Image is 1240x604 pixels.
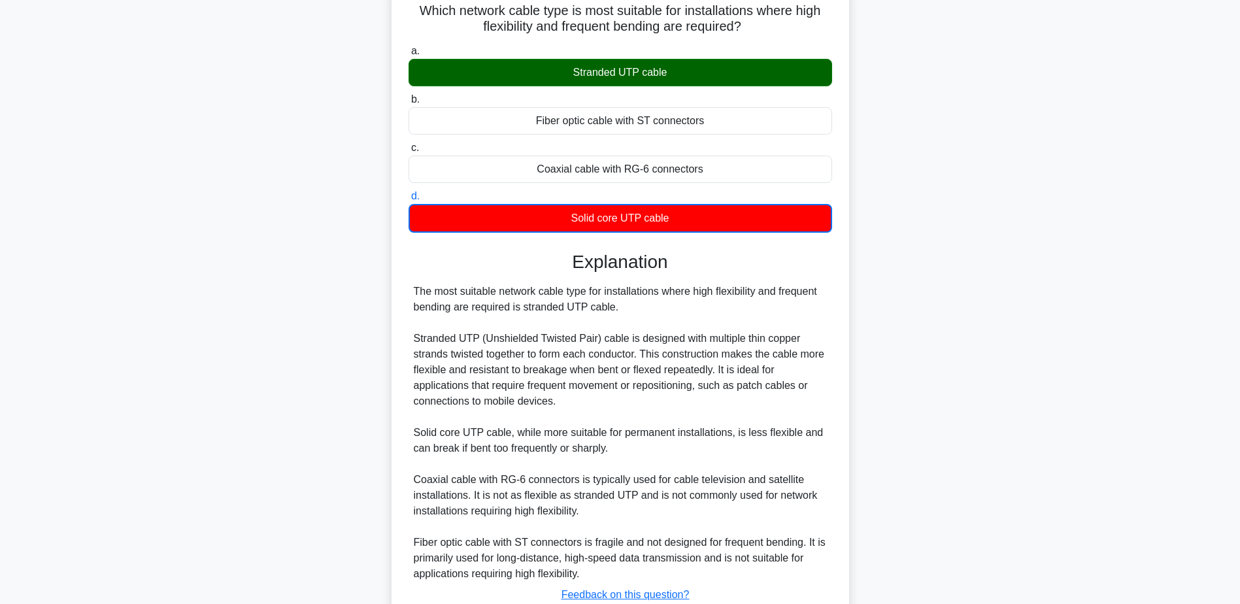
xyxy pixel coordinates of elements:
h3: Explanation [416,251,824,273]
span: b. [411,93,420,105]
div: Coaxial cable with RG-6 connectors [409,156,832,183]
span: a. [411,45,420,56]
h5: Which network cable type is most suitable for installations where high flexibility and frequent b... [407,3,833,35]
div: Fiber optic cable with ST connectors [409,107,832,135]
div: Solid core UTP cable [409,204,832,233]
div: The most suitable network cable type for installations where high flexibility and frequent bendin... [414,284,827,582]
span: d. [411,190,420,201]
div: Stranded UTP cable [409,59,832,86]
span: c. [411,142,419,153]
a: Feedback on this question? [561,589,690,600]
